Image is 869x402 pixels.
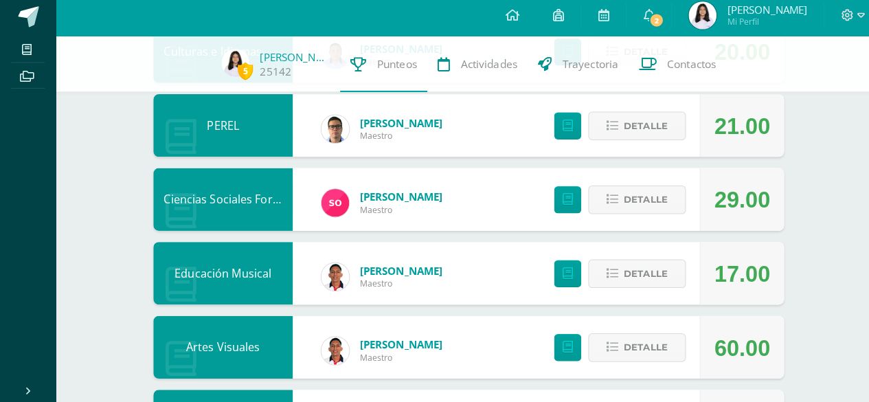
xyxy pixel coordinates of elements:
span: 5 [234,67,249,84]
a: [PERSON_NAME] [256,55,325,69]
a: Actividades [421,41,520,96]
button: Detalle [580,261,676,289]
span: Mi Perfil [716,21,795,32]
div: Educación Musical [151,244,289,306]
a: [PERSON_NAME] [354,338,436,352]
button: Detalle [580,188,676,216]
a: [PERSON_NAME] [354,120,436,133]
div: 60.00 [704,317,759,379]
div: Artes Visuales [151,317,289,379]
span: [PERSON_NAME] [716,8,795,22]
img: 7b62136f9b4858312d6e1286188a04bf.png [317,119,344,146]
button: Detalle [580,115,676,144]
div: PEREL [151,98,289,160]
div: 29.00 [704,172,759,234]
a: Contactos [620,41,716,96]
img: d355a546039027455b946f19c2898845.png [218,54,246,81]
span: Maestro [354,279,436,291]
span: 2 [640,18,655,33]
span: Actividades [454,61,510,76]
span: Detalle [615,263,658,288]
a: Trayectoria [520,41,620,96]
img: ea7da6ec4358329a77271c763a2d9c46.png [317,265,344,292]
div: 21.00 [704,99,759,161]
a: [PERSON_NAME] [354,192,436,206]
a: 25142 [256,69,287,83]
a: Punteos [335,41,421,96]
button: Detalle [580,334,676,362]
div: 17.00 [704,245,759,306]
img: ea7da6ec4358329a77271c763a2d9c46.png [317,337,344,365]
span: Trayectoria [554,61,609,76]
span: Detalle [615,335,658,361]
img: f209912025eb4cc0063bd43b7a978690.png [317,192,344,219]
div: Ciencias Sociales Formación Ciudadana e Interculturalidad [151,171,289,233]
span: Detalle [615,117,658,142]
span: Maestro [354,133,436,145]
img: d355a546039027455b946f19c2898845.png [679,7,706,34]
a: [PERSON_NAME] [354,265,436,279]
span: Punteos [372,61,411,76]
span: Maestro [354,206,436,218]
span: Detalle [615,190,658,215]
span: Contactos [657,61,706,76]
span: Maestro [354,352,436,364]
